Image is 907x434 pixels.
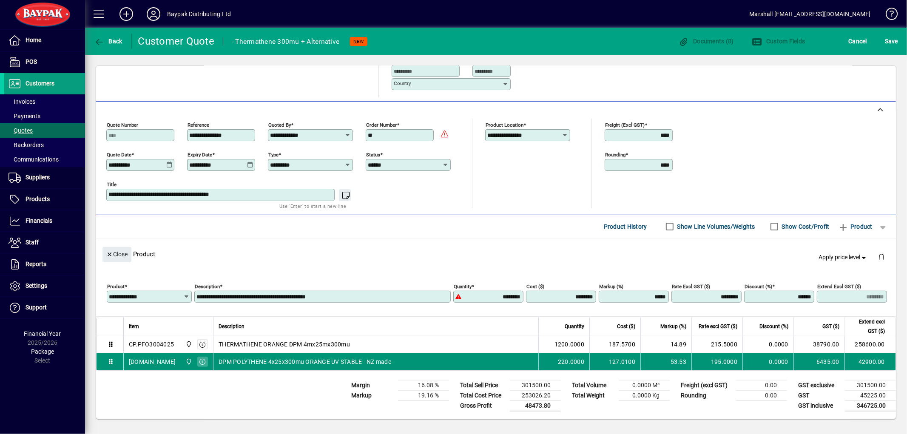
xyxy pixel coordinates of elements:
[759,322,788,331] span: Discount (%)
[604,220,647,233] span: Product History
[398,390,449,400] td: 19.16 %
[195,283,220,289] mat-label: Description
[366,122,397,128] mat-label: Order number
[816,250,872,265] button: Apply price level
[510,400,561,411] td: 48473.80
[4,152,85,167] a: Communications
[138,34,215,48] div: Customer Quote
[26,261,46,267] span: Reports
[4,109,85,123] a: Payments
[9,142,44,148] span: Backorders
[885,38,888,45] span: S
[279,201,346,211] mat-hint: Use 'Enter' to start a new line
[4,232,85,253] a: Staff
[568,380,619,390] td: Total Volume
[107,151,131,157] mat-label: Quote date
[107,181,117,187] mat-label: Title
[554,340,584,349] span: 1200.0000
[188,151,212,157] mat-label: Expiry date
[780,222,830,231] label: Show Cost/Profit
[844,336,896,353] td: 258600.00
[398,380,449,390] td: 16.08 %
[4,297,85,318] a: Support
[353,39,364,44] span: NEW
[129,322,139,331] span: Item
[4,123,85,138] a: Quotes
[640,336,691,353] td: 14.89
[4,189,85,210] a: Products
[885,34,898,48] span: ave
[676,222,755,231] label: Show Line Volumes/Weights
[129,340,174,349] div: CP.PFO3004025
[794,390,845,400] td: GST
[347,380,398,390] td: Margin
[697,357,737,366] div: 195.0000
[819,253,868,262] span: Apply price level
[568,390,619,400] td: Total Weight
[219,340,350,349] span: THERMATHENE ORANGE DPM 4mx25mx300mu
[26,37,41,43] span: Home
[589,336,640,353] td: 187.5700
[26,80,54,87] span: Customers
[677,380,736,390] td: Freight (excl GST)
[4,51,85,73] a: POS
[850,317,885,336] span: Extend excl GST ($)
[456,380,510,390] td: Total Sell Price
[26,282,47,289] span: Settings
[24,330,61,337] span: Financial Year
[589,353,640,370] td: 127.0100
[660,322,686,331] span: Markup (%)
[26,239,39,246] span: Staff
[456,390,510,400] td: Total Cost Price
[752,38,805,45] span: Custom Fields
[366,151,380,157] mat-label: Status
[817,283,861,289] mat-label: Extend excl GST ($)
[697,340,737,349] div: 215.5000
[219,322,245,331] span: Description
[394,80,411,86] mat-label: Country
[85,34,132,49] app-page-header-button: Back
[107,122,138,128] mat-label: Quote number
[9,98,35,105] span: Invoices
[9,156,59,163] span: Communications
[640,353,691,370] td: 53.53
[849,34,867,48] span: Cancel
[106,247,128,261] span: Close
[26,304,47,311] span: Support
[268,122,291,128] mat-label: Quoted by
[526,283,544,289] mat-label: Cost ($)
[742,336,793,353] td: 0.0000
[793,353,844,370] td: 6435.00
[4,210,85,232] a: Financials
[750,34,807,49] button: Custom Fields
[183,340,193,349] span: Baypak - Onekawa
[107,283,125,289] mat-label: Product
[794,380,845,390] td: GST exclusive
[793,336,844,353] td: 38790.00
[677,34,736,49] button: Documents (0)
[26,217,52,224] span: Financials
[605,122,645,128] mat-label: Freight (excl GST)
[183,357,193,366] span: Baypak - Onekawa
[268,151,279,157] mat-label: Type
[4,254,85,275] a: Reports
[871,247,892,267] button: Delete
[4,167,85,188] a: Suppliers
[558,357,584,366] span: 220.0000
[4,275,85,297] a: Settings
[113,6,140,22] button: Add
[129,357,176,366] div: [DOMAIN_NAME]
[510,390,561,400] td: 253026.20
[4,30,85,51] a: Home
[619,380,670,390] td: 0.0000 M³
[96,238,896,269] div: Product
[883,34,900,49] button: Save
[94,38,122,45] span: Back
[9,113,40,119] span: Payments
[742,353,793,370] td: 0.0000
[26,58,37,65] span: POS
[838,220,873,233] span: Product
[600,219,651,234] button: Product History
[92,34,125,49] button: Back
[845,390,896,400] td: 45225.00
